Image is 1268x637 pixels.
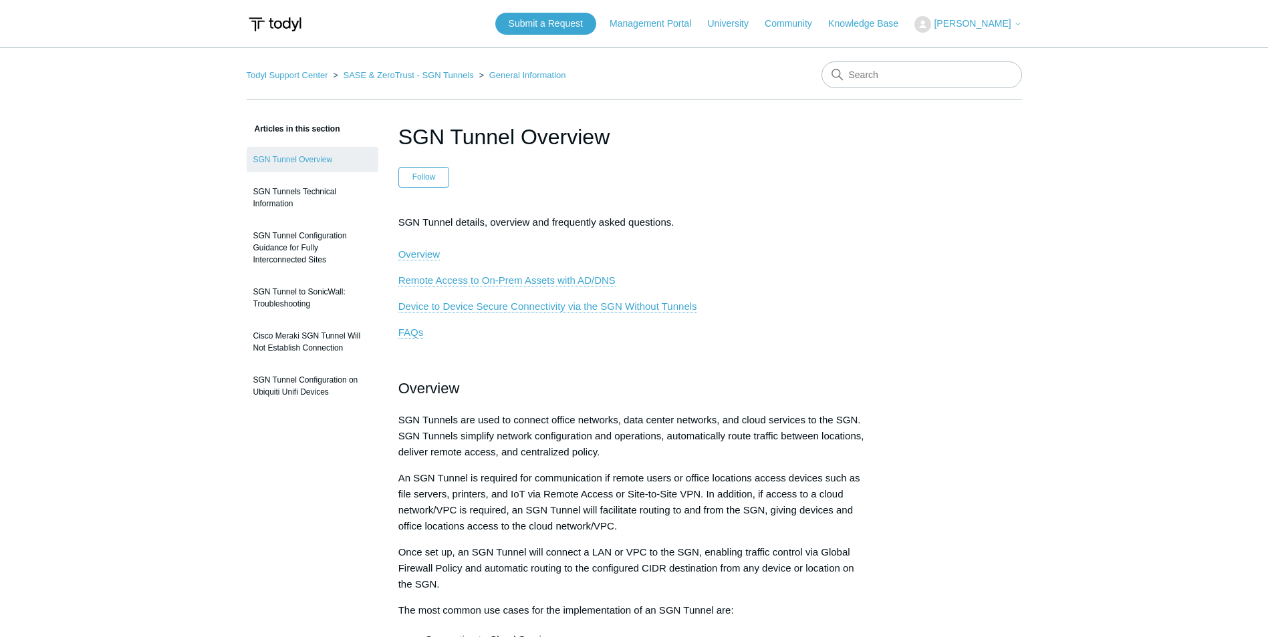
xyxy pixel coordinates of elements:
[610,17,705,31] a: Management Portal
[398,414,864,457] span: SGN Tunnels are used to connect office networks, data center networks, and cloud services to the ...
[330,70,476,80] li: SASE & ZeroTrust - SGN Tunnels
[398,546,854,590] span: Once set up, an SGN Tunnel will connect a LAN or VPC to the SGN, enabling traffic control via Glo...
[398,604,734,616] span: The most common use cases for the implementation of an SGN Tunnel are:
[398,216,674,260] span: SGN Tunnel details, overview and frequently asked questions.
[247,367,378,405] a: SGN Tunnel Configuration on Ubiquiti Unifi Devices
[765,17,826,31] a: Community
[398,248,440,260] a: Overview
[476,70,565,80] li: General Information
[821,61,1022,88] input: Search
[247,70,328,80] a: Todyl Support Center
[247,12,303,37] img: Todyl Support Center Help Center home page
[489,70,566,80] a: General Information
[398,274,616,286] span: Remote Access to On-Prem Assets with AD/DNS
[398,472,860,532] span: An SGN Tunnel is required for communication if remote users or office locations access devices su...
[398,274,616,286] a: Remote Access to On-Prem Assets with AD/DNS
[934,18,1011,29] span: [PERSON_NAME]
[247,147,378,172] a: SGN Tunnel Overview
[828,17,912,31] a: Knowledge Base
[914,16,1021,33] button: [PERSON_NAME]
[343,70,473,80] a: SASE & ZeroTrust - SGN Tunnels
[247,323,378,361] a: Cisco Meraki SGN Tunnel Will Not Establish Connection
[398,327,424,339] a: FAQs
[398,300,697,312] span: Device to Device Secure Connectivity via the SGN Without Tunnels
[398,380,460,397] span: Overview
[247,70,331,80] li: Todyl Support Center
[398,121,870,153] h1: SGN Tunnel Overview
[398,300,697,312] a: Device to Device Secure Connectivity via the SGN Without Tunnels
[495,13,596,35] a: Submit a Request
[247,124,340,134] span: Articles in this section
[398,327,424,338] span: FAQs
[707,17,761,31] a: University
[247,223,378,272] a: SGN Tunnel Configuration Guidance for Fully Interconnected Sites
[398,167,450,187] button: Follow Article
[247,179,378,216] a: SGN Tunnels Technical Information
[247,279,378,316] a: SGN Tunnel to SonicWall: Troubleshooting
